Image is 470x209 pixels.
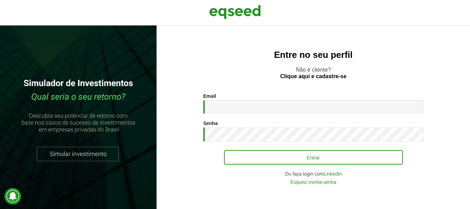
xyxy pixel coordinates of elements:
[170,66,456,80] p: Não é cliente?
[290,180,337,185] a: Esqueci minha senha
[203,171,424,176] div: Ou faça login com
[203,121,218,126] label: Senha
[203,94,216,98] label: Email
[170,50,456,60] h2: Entre no seu perfil
[209,3,261,21] img: EqSeed Logo
[224,150,403,165] button: Entrar
[324,171,342,176] a: LinkedIn
[280,74,346,79] a: Clique aqui e cadastre-se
